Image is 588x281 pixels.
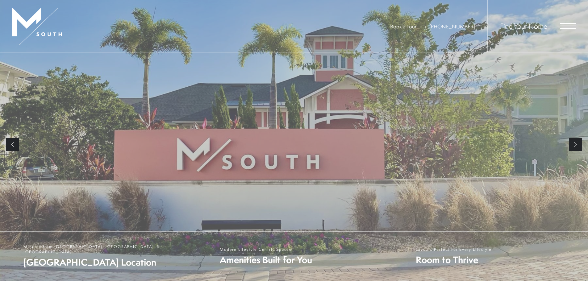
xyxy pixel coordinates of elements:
[429,23,475,30] a: Call Us at 813-570-8014
[429,23,475,30] span: [PHONE_NUMBER]
[560,23,576,29] button: Open Menu
[390,23,416,30] a: Book a Tour
[416,254,492,266] span: Room to Thrive
[6,138,19,151] a: Previous
[416,247,492,252] span: Layouts Perfect For Every Lifestyle
[220,254,312,266] span: Amenities Built for You
[392,232,588,281] a: Layouts Perfect For Every Lifestyle
[569,138,582,151] a: Next
[220,247,312,252] span: Modern Lifestyle Centric Spaces
[23,244,190,254] span: Minutes from [GEOGRAPHIC_DATA], [GEOGRAPHIC_DATA], & [GEOGRAPHIC_DATA]
[12,8,62,45] img: MSouth
[500,21,547,31] a: Find Your Home
[196,232,392,281] a: Modern Lifestyle Centric Spaces
[23,256,190,269] span: [GEOGRAPHIC_DATA] Location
